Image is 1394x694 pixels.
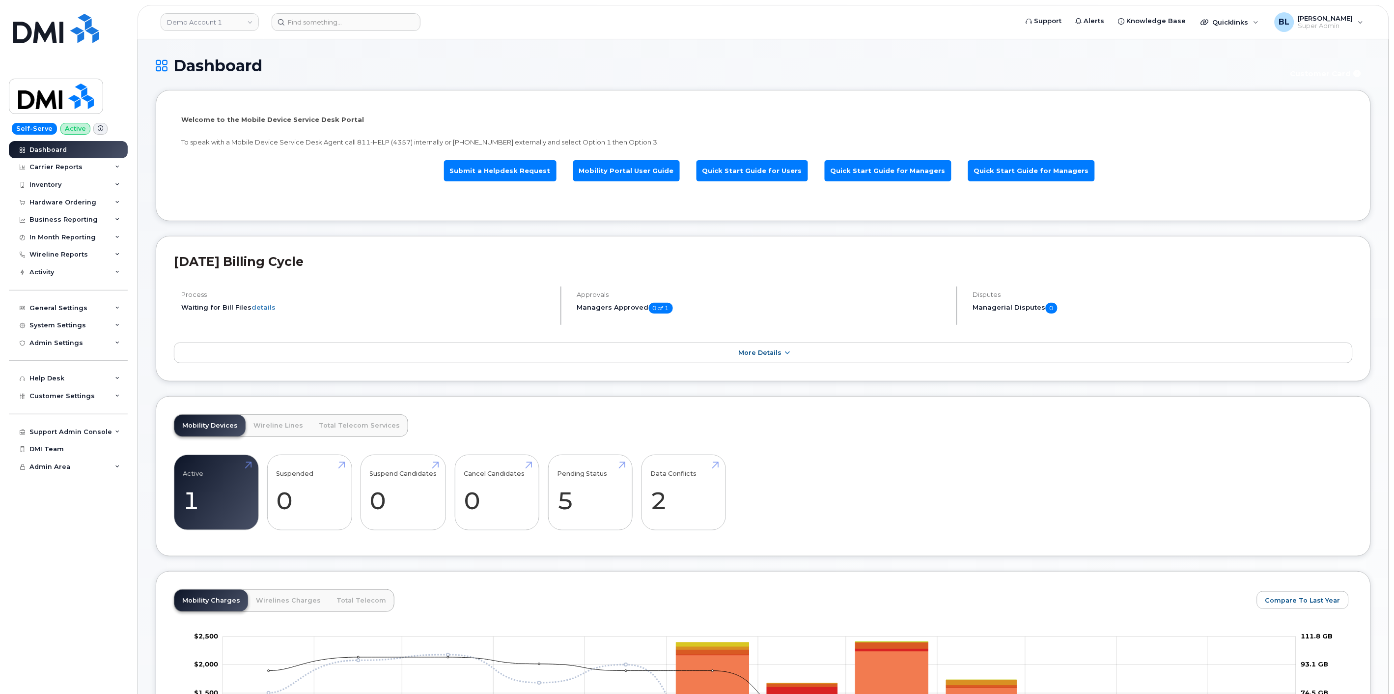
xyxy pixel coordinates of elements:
tspan: 111.8 GB [1301,632,1333,640]
h4: Process [181,291,552,298]
tspan: 93.1 GB [1301,661,1329,668]
h2: [DATE] Billing Cycle [174,254,1353,269]
a: Suspended 0 [277,460,343,525]
p: To speak with a Mobile Device Service Desk Agent call 811-HELP (4357) internally or [PHONE_NUMBER... [181,138,1345,147]
g: $0 [194,661,218,668]
li: Waiting for Bill Files [181,303,552,312]
a: Cancel Candidates 0 [464,460,530,525]
a: Quick Start Guide for Managers [968,160,1095,181]
span: Compare To Last Year [1265,596,1340,605]
a: Total Telecom Services [311,415,408,436]
a: Mobility Portal User Guide [573,160,680,181]
a: details [251,303,276,311]
a: Mobility Devices [174,415,246,436]
button: Compare To Last Year [1257,591,1349,609]
a: Data Conflicts 2 [650,460,717,525]
a: Submit a Helpdesk Request [444,160,557,181]
tspan: $2,500 [194,632,218,640]
h4: Disputes [973,291,1353,298]
span: More Details [738,349,781,356]
a: Mobility Charges [174,590,248,611]
a: Quick Start Guide for Managers [825,160,951,181]
a: Wirelines Charges [248,590,329,611]
a: Quick Start Guide for Users [697,160,808,181]
p: Welcome to the Mobile Device Service Desk Portal [181,115,1345,124]
button: Customer Card [1282,65,1371,82]
h1: Dashboard [156,57,1278,74]
a: Active 1 [183,460,250,525]
h4: Approvals [577,291,948,298]
tspan: $2,000 [194,661,218,668]
g: $0 [194,632,218,640]
span: 0 [1046,303,1058,314]
a: Pending Status 5 [557,460,623,525]
h5: Managers Approved [577,303,948,314]
a: Wireline Lines [246,415,311,436]
h5: Managerial Disputes [973,303,1353,314]
a: Total Telecom [329,590,394,611]
span: 0 of 1 [649,303,673,314]
a: Suspend Candidates 0 [370,460,437,525]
